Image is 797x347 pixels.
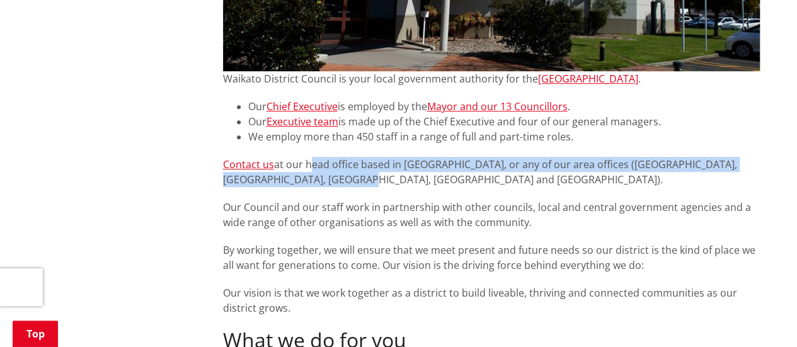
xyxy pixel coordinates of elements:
a: Mayor and our 13 Councillors [427,100,568,113]
a: Chief Executive [267,100,338,113]
p: Our vision is that we work together as a district to build liveable, thriving and connected commu... [223,285,760,316]
span: Our Council and our staff work in partnership with other councils, local and central government a... [223,200,751,229]
span: By working together, we will ensure that we meet present and future needs so our district is the ... [223,243,755,272]
a: Executive team [267,115,338,128]
p: Waikato District Council is your local government authority for the . [223,71,760,86]
span: Our is employed by the . [248,100,570,113]
span: Our is made up of the Chief Executive and four of our general managers. [248,115,661,128]
iframe: Messenger Launcher [739,294,784,339]
span: at our head office based in [GEOGRAPHIC_DATA], or any of our area offices ([GEOGRAPHIC_DATA], [GE... [223,157,737,186]
a: Contact us [223,157,274,171]
a: [GEOGRAPHIC_DATA] [538,72,638,86]
a: Top [13,321,58,347]
li: We employ more than 450 staff in a range of full and part-time roles. [248,129,760,144]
